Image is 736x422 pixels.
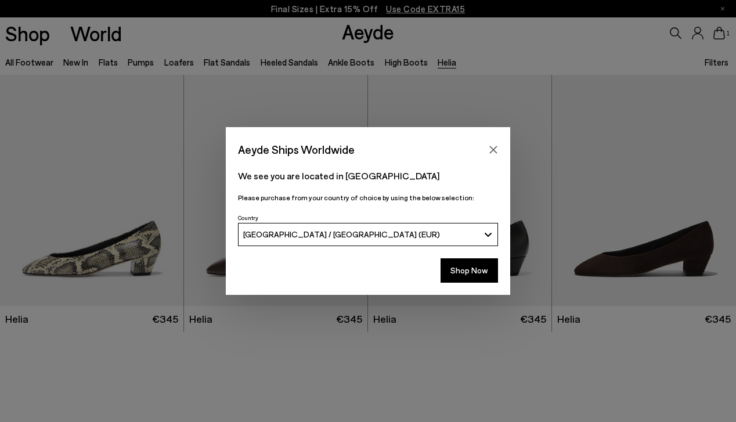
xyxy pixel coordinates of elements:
p: We see you are located in [GEOGRAPHIC_DATA] [238,169,498,183]
span: Aeyde Ships Worldwide [238,139,355,160]
button: Shop Now [441,258,498,283]
p: Please purchase from your country of choice by using the below selection: [238,192,498,203]
span: Country [238,214,258,221]
button: Close [485,141,502,158]
span: [GEOGRAPHIC_DATA] / [GEOGRAPHIC_DATA] (EUR) [243,229,440,239]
